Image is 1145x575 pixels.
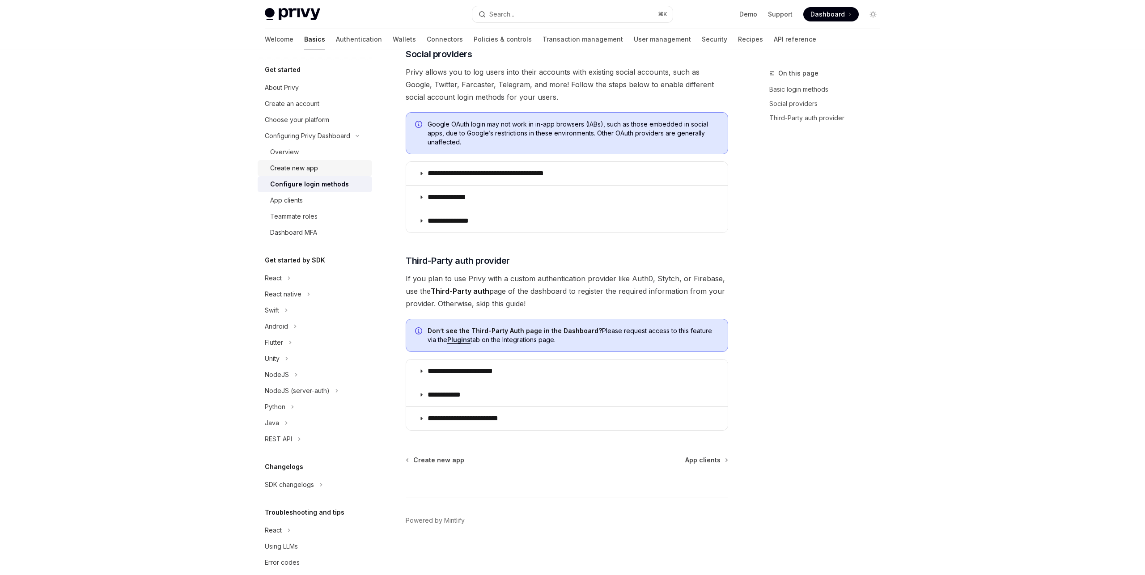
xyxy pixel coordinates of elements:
[258,144,372,160] a: Overview
[265,131,350,141] div: Configuring Privy Dashboard
[769,82,887,97] a: Basic login methods
[265,369,289,380] div: NodeJS
[769,97,887,111] a: Social providers
[658,11,667,18] span: ⌘ K
[415,121,424,130] svg: Info
[270,179,349,190] div: Configure login methods
[472,6,673,22] button: Search...⌘K
[810,10,845,19] span: Dashboard
[428,120,719,147] span: Google OAuth login may not work in in-app browsers (IABs), such as those embedded in social apps,...
[336,29,382,50] a: Authentication
[543,29,623,50] a: Transaction management
[265,255,325,266] h5: Get started by SDK
[431,287,489,296] strong: Third-Party auth
[265,321,288,332] div: Android
[778,68,818,79] span: On this page
[265,82,299,93] div: About Privy
[768,10,793,19] a: Support
[769,111,887,125] a: Third-Party auth provider
[258,554,372,571] a: Error codes
[447,336,471,344] a: Plugins
[265,353,280,364] div: Unity
[407,456,464,465] a: Create new app
[265,557,300,568] div: Error codes
[406,272,728,310] span: If you plan to use Privy with a custom authentication provider like Auth0, Stytch, or Firebase, u...
[265,461,303,472] h5: Changelogs
[406,66,728,103] span: Privy allows you to log users into their accounts with existing social accounts, such as Google, ...
[265,64,301,75] h5: Get started
[803,7,859,21] a: Dashboard
[265,98,319,109] div: Create an account
[406,516,465,525] a: Powered by Mintlify
[489,9,514,20] div: Search...
[258,192,372,208] a: App clients
[265,337,283,348] div: Flutter
[265,402,285,412] div: Python
[270,227,317,238] div: Dashboard MFA
[474,29,532,50] a: Policies & controls
[265,114,329,125] div: Choose your platform
[258,80,372,96] a: About Privy
[265,418,279,428] div: Java
[427,29,463,50] a: Connectors
[406,48,472,60] span: Social providers
[258,224,372,241] a: Dashboard MFA
[270,211,318,222] div: Teammate roles
[270,147,299,157] div: Overview
[265,479,314,490] div: SDK changelogs
[304,29,325,50] a: Basics
[774,29,816,50] a: API reference
[406,254,510,267] span: Third-Party auth provider
[270,195,303,206] div: App clients
[265,385,330,396] div: NodeJS (server-auth)
[258,96,372,112] a: Create an account
[265,8,320,21] img: light logo
[265,289,301,300] div: React native
[415,327,424,336] svg: Info
[265,29,293,50] a: Welcome
[866,7,880,21] button: Toggle dark mode
[634,29,691,50] a: User management
[265,273,282,283] div: React
[258,208,372,224] a: Teammate roles
[702,29,727,50] a: Security
[413,456,464,465] span: Create new app
[265,525,282,536] div: React
[428,327,602,334] strong: Don’t see the Third-Party Auth page in the Dashboard?
[258,176,372,192] a: Configure login methods
[685,456,721,465] span: App clients
[258,112,372,128] a: Choose your platform
[393,29,416,50] a: Wallets
[739,10,757,19] a: Demo
[428,326,719,344] span: Please request access to this feature via the tab on the Integrations page.
[265,507,344,518] h5: Troubleshooting and tips
[258,160,372,176] a: Create new app
[265,434,292,444] div: REST API
[270,163,318,173] div: Create new app
[685,456,727,465] a: App clients
[265,305,279,316] div: Swift
[265,541,298,552] div: Using LLMs
[258,538,372,554] a: Using LLMs
[738,29,763,50] a: Recipes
